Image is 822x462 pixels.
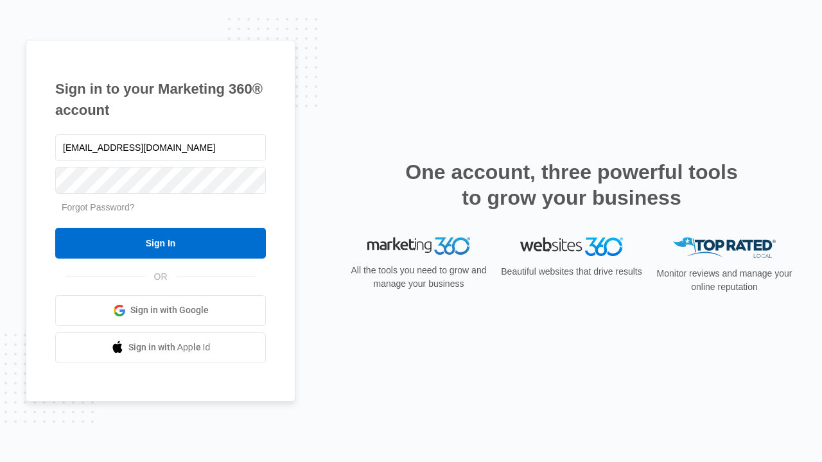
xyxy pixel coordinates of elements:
[367,237,470,255] img: Marketing 360
[652,267,796,294] p: Monitor reviews and manage your online reputation
[500,265,643,278] p: Beautiful websites that drive results
[673,237,776,259] img: Top Rated Local
[347,264,491,291] p: All the tools you need to grow and manage your business
[520,237,623,256] img: Websites 360
[145,270,177,284] span: OR
[55,295,266,326] a: Sign in with Google
[55,134,266,161] input: Email
[401,159,742,210] h2: One account, three powerful tools to grow your business
[55,332,266,363] a: Sign in with Apple Id
[128,341,211,354] span: Sign in with Apple Id
[55,78,266,121] h1: Sign in to your Marketing 360® account
[62,202,135,212] a: Forgot Password?
[130,304,209,317] span: Sign in with Google
[55,228,266,259] input: Sign In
